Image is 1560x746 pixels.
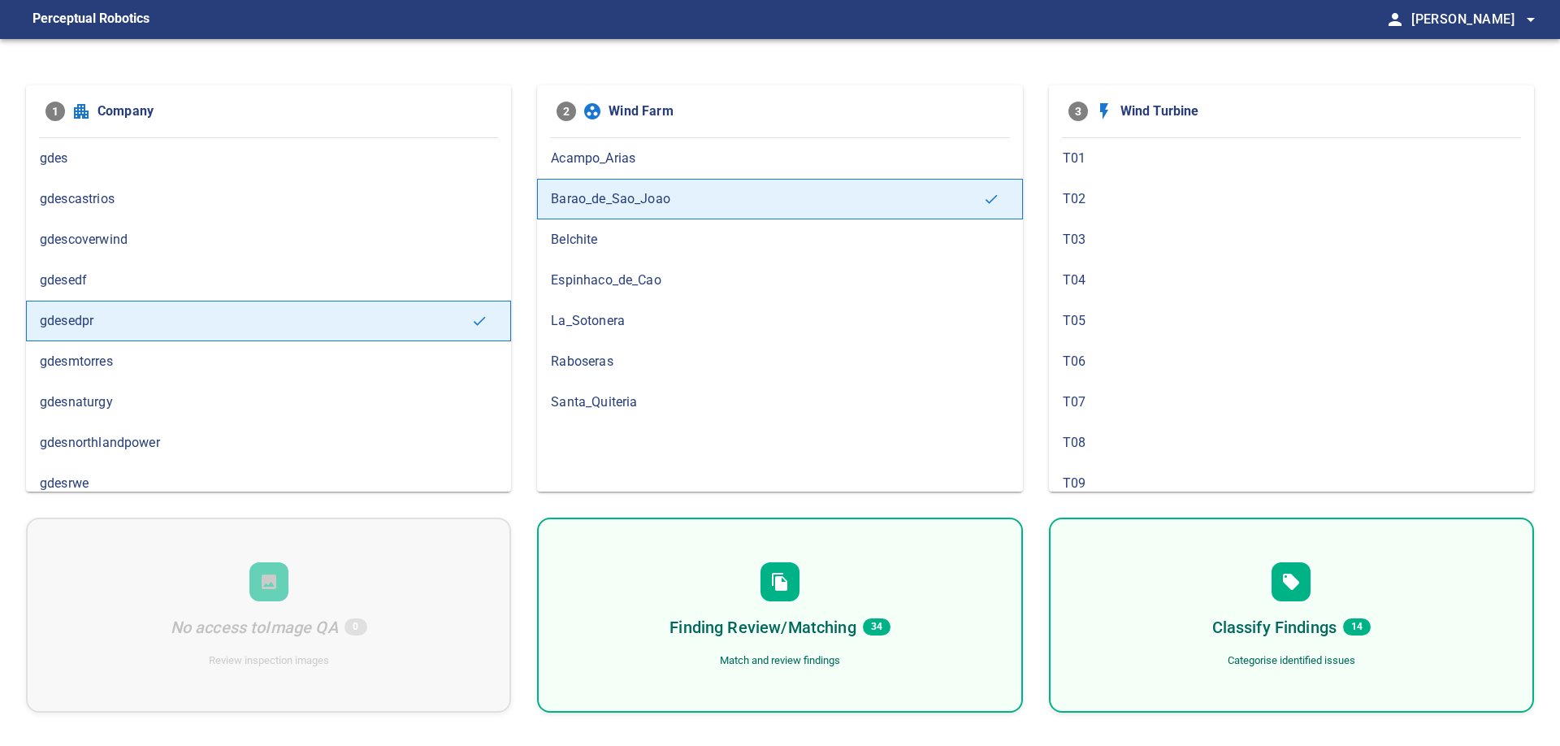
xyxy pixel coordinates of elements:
[537,219,1022,260] div: Belchite
[1405,3,1540,36] button: [PERSON_NAME]
[1068,102,1088,121] span: 3
[537,382,1022,423] div: Santa_Quiteria
[551,149,1008,168] span: Acampo_Arias
[537,138,1022,179] div: Acampo_Arias
[609,102,1003,121] span: Wind Farm
[1063,352,1520,371] span: T06
[551,393,1008,412] span: Santa_Quiteria
[1049,179,1534,219] div: T02
[1049,382,1534,423] div: T07
[557,102,576,121] span: 2
[1063,474,1520,493] span: T09
[551,271,1008,290] span: Espinhaco_de_Cao
[40,271,497,290] span: gdesedf
[26,382,511,423] div: gdesnaturgy
[26,423,511,463] div: gdesnorthlandpower
[1063,271,1520,290] span: T04
[537,301,1022,341] div: La_Sotonera
[551,189,982,209] span: Barao_de_Sao_Joao
[45,102,65,121] span: 1
[551,311,1008,331] span: La_Sotonera
[1411,8,1540,31] span: [PERSON_NAME]
[26,463,511,504] div: gdesrwe
[40,311,471,331] span: gdesedpr
[32,7,149,33] figcaption: Perceptual Robotics
[26,341,511,382] div: gdesmtorres
[40,393,497,412] span: gdesnaturgy
[1063,393,1520,412] span: T07
[720,653,840,669] div: Match and review findings
[40,230,497,249] span: gdescoverwind
[26,260,511,301] div: gdesedf
[537,260,1022,301] div: Espinhaco_de_Cao
[26,219,511,260] div: gdescoverwind
[40,433,497,453] span: gdesnorthlandpower
[1049,423,1534,463] div: T08
[1385,10,1405,29] span: person
[551,230,1008,249] span: Belchite
[1521,10,1540,29] span: arrow_drop_down
[537,179,1022,219] div: Barao_de_Sao_Joao
[97,102,492,121] span: Company
[1049,301,1534,341] div: T05
[1049,518,1534,713] div: Classify Findings14Categorise identified issues
[26,179,511,219] div: gdescastrios
[1120,102,1514,121] span: Wind Turbine
[537,341,1022,382] div: Raboseras
[40,149,497,168] span: gdes
[1063,189,1520,209] span: T02
[26,301,511,341] div: gdesedpr
[863,618,890,635] span: 34
[26,138,511,179] div: gdes
[1228,653,1355,669] div: Categorise identified issues
[1063,433,1520,453] span: T08
[551,352,1008,371] span: Raboseras
[1063,230,1520,249] span: T03
[1049,341,1534,382] div: T06
[40,474,497,493] span: gdesrwe
[1063,149,1520,168] span: T01
[1049,463,1534,504] div: T09
[1049,138,1534,179] div: T01
[1063,311,1520,331] span: T05
[40,189,497,209] span: gdescastrios
[1049,219,1534,260] div: T03
[1343,618,1371,635] span: 14
[1049,260,1534,301] div: T04
[537,518,1022,713] div: Finding Review/Matching34Match and review findings
[1212,614,1337,640] h6: Classify Findings
[40,352,497,371] span: gdesmtorres
[669,614,856,640] h6: Finding Review/Matching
